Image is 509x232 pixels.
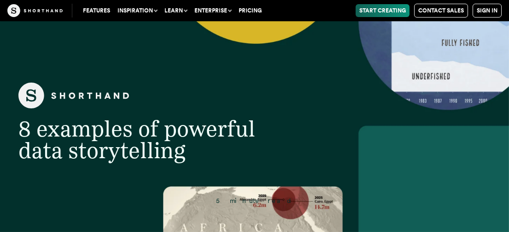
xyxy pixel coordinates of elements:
span: 8 examples of powerful data storytelling [18,116,255,163]
a: Sign in [473,4,502,18]
button: Enterprise [191,4,235,17]
span: 5 minute read [216,197,293,204]
a: Contact Sales [414,4,468,18]
button: Inspiration [114,4,161,17]
a: Start Creating [356,4,410,17]
a: Pricing [235,4,265,17]
img: The Craft [7,4,63,17]
button: Learn [161,4,191,17]
a: Features [79,4,114,17]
